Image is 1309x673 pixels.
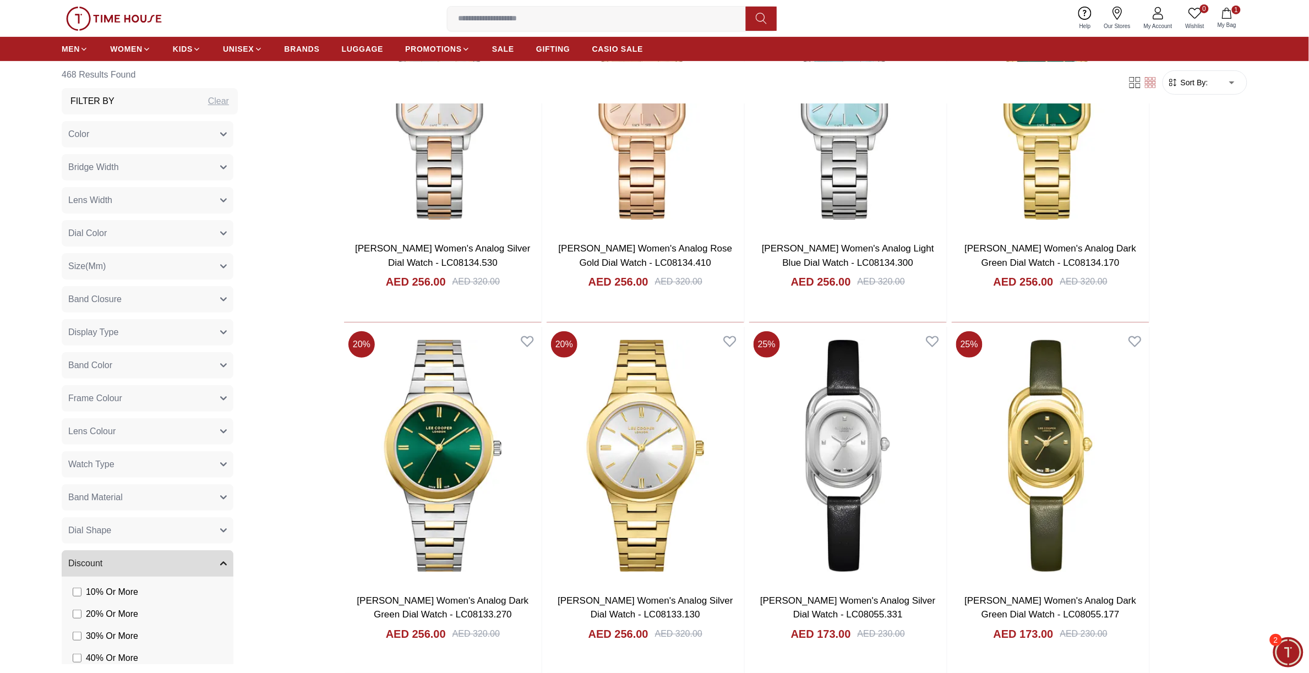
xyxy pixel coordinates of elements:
[355,243,531,268] a: [PERSON_NAME] Women's Analog Silver Dial Watch - LC08134.530
[194,403,212,421] em: Smiley
[1073,4,1098,32] a: Help
[344,327,542,585] a: Lee Cooper Women's Analog Dark Green Dial Watch - LC08133.270
[68,326,118,339] span: Display Type
[86,630,138,643] span: 30 % Or More
[1270,634,1282,646] span: 2
[405,39,470,59] a: PROMOTIONS
[68,392,122,405] span: Frame Colour
[1213,21,1241,29] span: My Bag
[1200,4,1209,13] span: 0
[68,128,89,141] span: Color
[68,359,112,372] span: Band Color
[547,327,744,585] img: Lee Cooper Women's Analog Silver Dial Watch - LC08133.130
[62,286,233,313] button: Band Closure
[62,484,233,511] button: Band Material
[1098,4,1137,32] a: Our Stores
[551,331,577,358] span: 20 %
[452,627,500,641] div: AED 320.00
[1179,77,1208,88] span: Sort By:
[588,626,648,642] h4: AED 256.00
[62,220,233,247] button: Dial Color
[1232,6,1241,14] span: 1
[559,243,733,268] a: [PERSON_NAME] Women's Analog Rose Gold Dial Watch - LC08134.410
[223,39,262,59] a: UNISEX
[119,227,171,237] span: New Enquiry
[68,260,106,273] span: Size(Mm)
[86,652,138,665] span: 40 % Or More
[86,586,138,599] span: 10 % Or More
[536,39,570,59] a: GIFTING
[994,626,1054,642] h4: AED 173.00
[1168,77,1208,88] button: Sort By:
[19,151,168,188] span: Hello! I'm your Time House Watches Support Assistant. How can I assist you [DATE]?
[1179,4,1211,32] a: 0Wishlist
[1060,275,1108,288] div: AED 320.00
[655,627,702,641] div: AED 320.00
[62,39,88,59] a: MEN
[492,43,514,54] span: SALE
[11,255,217,266] div: [PERSON_NAME]
[68,194,112,207] span: Lens Width
[68,293,122,306] span: Band Closure
[754,331,780,358] span: 25 %
[655,275,702,288] div: AED 320.00
[762,243,934,268] a: [PERSON_NAME] Women's Analog Light Blue Dial Watch - LC08134.300
[1100,22,1135,30] span: Our Stores
[62,385,233,412] button: Frame Colour
[592,39,643,59] a: CASIO SALE
[1139,22,1177,30] span: My Account
[19,276,170,338] span: Please share details about your preferred watch (model name, pricing preferences, movement etc.) ...
[73,610,81,619] input: 20% Or More
[110,39,151,59] a: WOMEN
[201,360,209,368] em: End chat
[749,327,947,585] img: Lee Cooper Women's Analog Silver Dial Watch - LC08055.331
[86,608,138,621] span: 20 % Or More
[994,274,1054,289] h4: AED 256.00
[1181,22,1209,30] span: Wishlist
[68,161,119,174] span: Bridge Width
[62,352,233,379] button: Band Color
[66,7,162,31] img: ...
[173,43,193,54] span: KIDS
[73,654,81,663] input: 40% Or More
[342,43,384,54] span: LUGGAGE
[592,43,643,54] span: CASIO SALE
[1075,22,1095,30] span: Help
[1060,627,1108,641] div: AED 230.00
[68,458,114,471] span: Watch Type
[536,43,570,54] span: GIFTING
[965,595,1137,620] a: [PERSON_NAME] Women's Analog Dark Green Dial Watch - LC08055.177
[952,327,1149,585] img: Lee Cooper Women's Analog Dark Green Dial Watch - LC08055.177
[8,8,30,30] em: Back
[858,275,905,288] div: AED 320.00
[386,274,446,289] h4: AED 256.00
[147,334,175,341] span: 04:09 PM
[110,43,143,54] span: WOMEN
[68,524,111,537] span: Dial Shape
[3,371,217,426] textarea: We are here to help you
[956,331,983,358] span: 25 %
[34,10,52,29] img: Profile picture of Zoe
[174,232,203,239] span: 04:09 PM
[62,43,80,54] span: MEN
[11,131,217,143] div: [PERSON_NAME]
[68,557,102,570] span: Discount
[62,418,233,445] button: Lens Colour
[62,154,233,180] button: Bridge Width
[68,425,116,438] span: Lens Colour
[68,491,123,504] span: Band Material
[452,275,500,288] div: AED 320.00
[62,517,233,544] button: Dial Shape
[1211,6,1243,31] button: 1My Bag
[1273,637,1303,667] div: Chat Widget
[858,627,905,641] div: AED 230.00
[73,632,81,641] input: 30% Or More
[62,253,233,280] button: Size(Mm)
[558,595,733,620] a: [PERSON_NAME] Women's Analog Silver Dial Watch - LC08133.130
[73,588,81,597] input: 10% Or More
[405,43,462,54] span: PROMOTIONS
[386,626,446,642] h4: AED 256.00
